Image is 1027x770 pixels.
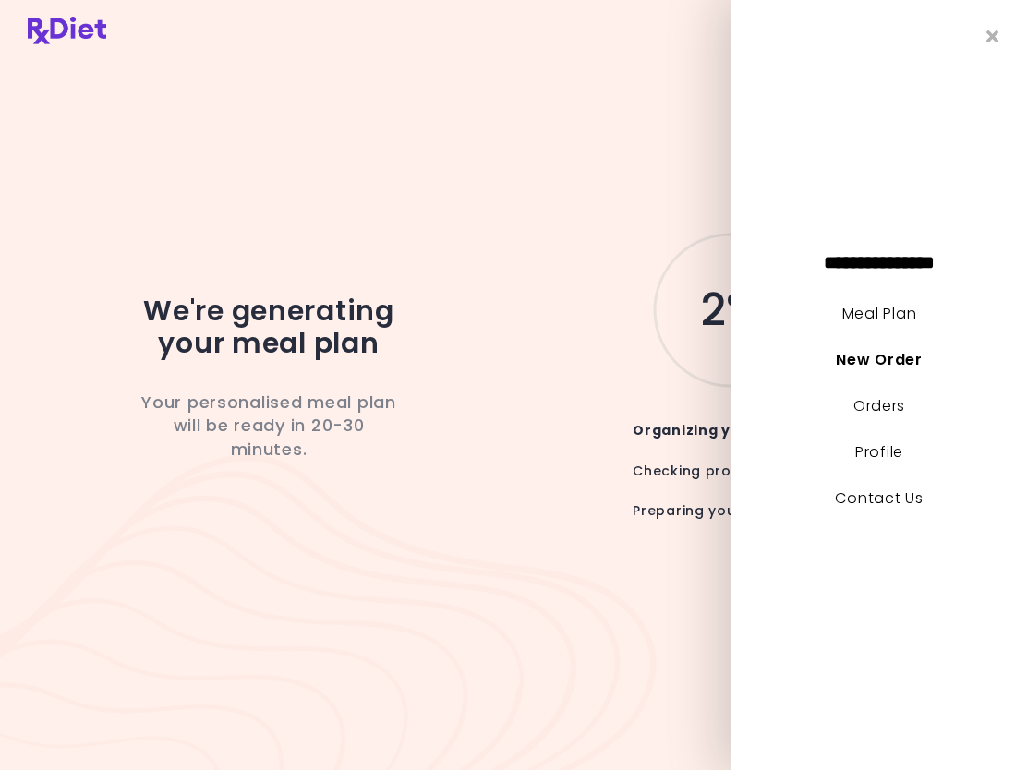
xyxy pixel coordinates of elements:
a: New Order [836,349,922,370]
i: Close [986,28,999,45]
span: 2 % [701,295,759,326]
a: Meal Plan [842,303,916,324]
a: Orders [853,395,905,416]
h2: We're generating your meal plan [135,295,403,359]
a: Contact Us [835,487,923,509]
div: Checking product availability [604,441,858,481]
img: RxDiet [28,17,106,44]
div: Preparing your meal plan [604,481,858,540]
div: Organizing your data [604,401,858,440]
p: Your personalised meal plan will be ready in 20-30 minutes. [135,391,403,461]
a: Profile [855,441,903,463]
